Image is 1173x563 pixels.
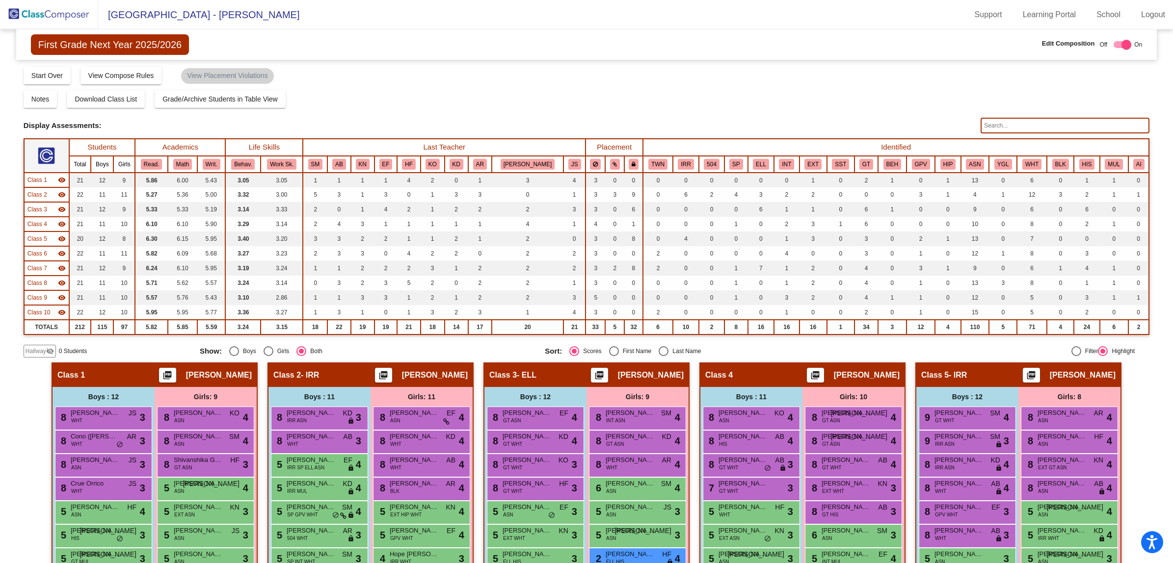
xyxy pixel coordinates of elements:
td: 0 [605,202,624,217]
td: 3 [586,187,605,202]
mat-icon: picture_as_pdf [593,370,605,384]
button: Print Students Details [375,368,392,383]
td: 1 [445,217,468,231]
td: 2 [468,202,492,217]
mat-icon: picture_as_pdf [809,370,821,384]
button: BLK [1052,159,1069,170]
td: 2 [492,231,563,246]
td: 12 [91,202,113,217]
mat-icon: visibility [58,220,66,228]
th: English Language Learner [748,156,774,173]
td: 6 [624,202,643,217]
button: SM [308,159,323,170]
td: 0 [724,202,747,217]
td: 1 [421,202,445,217]
span: Start Over [31,72,63,79]
td: 0 [673,217,699,231]
span: On [1134,40,1142,49]
td: 2 [774,187,799,202]
td: 5.43 [197,173,225,187]
td: 4 [586,217,605,231]
button: [PERSON_NAME] [501,159,555,170]
td: 6 [854,217,878,231]
td: 1 [468,231,492,246]
th: Behaviors (*) [878,156,906,173]
td: 2 [351,231,374,246]
td: 5.95 [197,231,225,246]
td: 2 [854,173,878,187]
th: Keep away students [586,156,605,173]
td: 1 [303,173,327,187]
button: Read. [141,159,162,170]
td: 0 [699,217,724,231]
td: 4 [492,217,563,231]
td: 0 [643,187,673,202]
td: 6 [1017,173,1047,187]
td: 3.29 [225,217,261,231]
td: 4 [397,173,420,187]
mat-icon: visibility [58,205,66,213]
td: 21 [69,173,91,187]
td: 6.15 [168,231,197,246]
span: Class 4 [27,220,47,229]
button: Math [173,159,192,170]
span: Edit Composition [1042,39,1095,49]
th: Academics [135,139,225,156]
mat-icon: picture_as_pdf [1025,370,1037,384]
td: 4 [724,187,747,202]
mat-icon: visibility [58,191,66,199]
th: Anna Brink [327,156,350,173]
button: INT [779,159,794,170]
mat-icon: picture_as_pdf [377,370,389,384]
td: 1 [374,173,398,187]
td: 12 [91,231,113,246]
td: 2 [800,187,827,202]
td: 0 [906,217,935,231]
td: 0 [699,173,724,187]
td: 1 [800,202,827,217]
td: 3.33 [261,202,303,217]
td: 0 [935,202,960,217]
td: 4 [327,217,350,231]
button: SP [729,159,743,170]
td: 5.00 [197,187,225,202]
th: Emily Flint [374,156,398,173]
td: 1 [351,187,374,202]
td: 3 [468,187,492,202]
td: 3 [492,173,563,187]
button: TWN [648,159,667,170]
td: 3 [906,187,935,202]
th: Last Teacher [303,139,586,156]
td: 0 [906,202,935,217]
td: 6.10 [168,217,197,231]
td: 0 [878,187,906,202]
td: 9 [113,202,135,217]
td: 4 [961,187,989,202]
td: Lisa Isinghood - No Class Name [24,217,69,231]
td: 0 [1047,202,1074,217]
td: 3.20 [261,231,303,246]
td: 2 [445,231,468,246]
td: 2 [1074,217,1099,231]
th: White [1017,156,1047,173]
th: Introvert [774,156,799,173]
td: 3.14 [261,217,303,231]
span: View Compose Rules [88,72,154,79]
td: 12 [1017,187,1047,202]
button: BEH [883,159,901,170]
button: Writ. [203,159,220,170]
td: 1 [563,217,586,231]
td: 1 [1100,217,1129,231]
mat-icon: picture_as_pdf [161,370,173,384]
a: Learning Portal [1015,7,1084,23]
td: 2 [303,217,327,231]
td: 1 [397,217,420,231]
td: 5.86 [135,173,168,187]
td: 1 [989,187,1017,202]
th: Boys [91,156,113,173]
td: 3 [374,187,398,202]
td: 0 [605,231,624,246]
td: 5.19 [197,202,225,217]
td: 0 [327,202,350,217]
th: Asian [961,156,989,173]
